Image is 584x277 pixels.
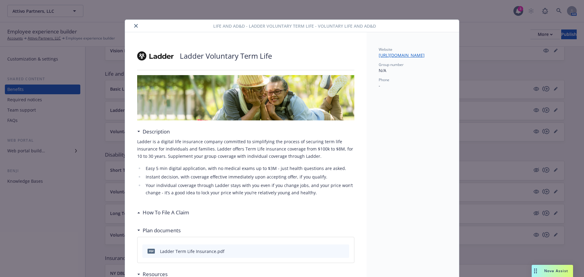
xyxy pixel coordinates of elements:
li: Instant decision, with coverage effective immediately upon accepting offer, if you qualify. [144,173,354,181]
span: Group number [379,62,404,67]
button: close [132,22,140,29]
a: [URL][DOMAIN_NAME] [379,52,429,58]
p: N/A [379,67,447,74]
div: Drag to move [532,265,539,277]
h3: Plan documents [143,227,181,234]
h3: How To File A Claim [143,209,189,216]
img: banner [137,75,354,120]
button: Nova Assist [532,265,573,277]
li: Your individual coverage through Ladder stays with you even if you change jobs, and your price wo... [144,182,354,196]
div: How To File A Claim [137,209,189,216]
span: Life and AD&D - Ladder Voluntary Term Life - Voluntary Life and AD&D [213,23,376,29]
button: download file [332,248,336,254]
button: preview file [341,248,347,254]
p: Ladder Voluntary Term Life [180,51,272,61]
div: Description [137,128,170,136]
span: Website [379,47,392,52]
span: Nova Assist [544,268,568,273]
div: Ladder Term Life Insurance.pdf [160,248,224,254]
span: Phone [379,77,389,82]
h3: Description [143,128,170,136]
span: pdf [148,249,155,253]
div: Plan documents [137,227,181,234]
li: Easy 5 min digital application, with no medical exams up to $3M - just health questions are asked. [144,165,354,172]
p: - [379,82,447,89]
p: Ladder is a digital life insurance company committed to simplifying the process of securing term ... [137,138,354,160]
img: Ladder [137,47,174,65]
